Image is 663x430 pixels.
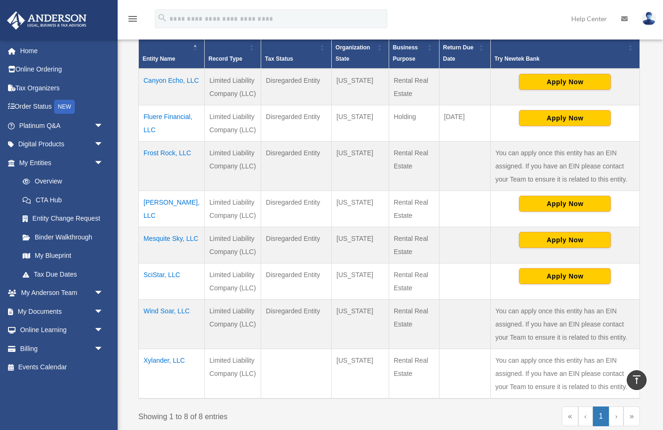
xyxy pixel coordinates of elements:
[332,191,389,227] td: [US_STATE]
[127,16,138,24] a: menu
[389,191,439,227] td: Rental Real Estate
[13,247,113,265] a: My Blueprint
[627,370,647,390] a: vertical_align_top
[261,142,332,191] td: Disregarded Entity
[631,374,642,385] i: vertical_align_top
[13,265,113,284] a: Tax Due Dates
[7,302,118,321] a: My Documentsarrow_drop_down
[389,227,439,263] td: Rental Real Estate
[389,105,439,142] td: Holding
[54,100,75,114] div: NEW
[139,263,205,300] td: SciStar, LLC
[389,263,439,300] td: Rental Real Estate
[332,300,389,349] td: [US_STATE]
[332,69,389,105] td: [US_STATE]
[261,227,332,263] td: Disregarded Entity
[205,227,261,263] td: Limited Liability Company (LLC)
[490,349,639,399] td: You can apply once this entity has an EIN assigned. If you have an EIN please contact your Team t...
[642,12,656,25] img: User Pic
[332,105,389,142] td: [US_STATE]
[443,33,474,62] span: Federal Return Due Date
[261,27,332,69] th: Tax Status: Activate to sort
[332,227,389,263] td: [US_STATE]
[139,142,205,191] td: Frost Rock, LLC
[143,56,175,62] span: Entity Name
[94,284,113,303] span: arrow_drop_down
[4,11,89,30] img: Anderson Advisors Platinum Portal
[519,232,611,248] button: Apply Now
[261,263,332,300] td: Disregarded Entity
[519,196,611,212] button: Apply Now
[7,60,118,79] a: Online Ordering
[562,406,578,426] a: First
[139,227,205,263] td: Mesquite Sky, LLC
[490,142,639,191] td: You can apply once this entity has an EIN assigned. If you have an EIN please contact your Team t...
[205,27,261,69] th: Record Type: Activate to sort
[208,56,242,62] span: Record Type
[13,209,113,228] a: Entity Change Request
[127,13,138,24] i: menu
[94,116,113,135] span: arrow_drop_down
[519,268,611,284] button: Apply Now
[389,27,439,69] th: Business Purpose: Activate to sort
[139,105,205,142] td: Fluere Financial, LLC
[139,300,205,349] td: Wind Soar, LLC
[205,300,261,349] td: Limited Liability Company (LLC)
[495,53,625,64] div: Try Newtek Bank
[389,349,439,399] td: Rental Real Estate
[94,302,113,321] span: arrow_drop_down
[94,153,113,173] span: arrow_drop_down
[7,79,118,97] a: Tax Organizers
[7,153,113,172] a: My Entitiesarrow_drop_down
[205,349,261,399] td: Limited Liability Company (LLC)
[7,116,118,135] a: Platinum Q&Aarrow_drop_down
[393,44,418,62] span: Business Purpose
[7,358,118,377] a: Events Calendar
[157,13,168,23] i: search
[7,284,118,303] a: My Anderson Teamarrow_drop_down
[138,406,382,423] div: Showing 1 to 8 of 8 entries
[439,27,490,69] th: Federal Return Due Date: Activate to sort
[389,142,439,191] td: Rental Real Estate
[261,69,332,105] td: Disregarded Entity
[205,191,261,227] td: Limited Liability Company (LLC)
[7,321,118,340] a: Online Learningarrow_drop_down
[7,41,118,60] a: Home
[439,105,490,142] td: [DATE]
[490,27,639,69] th: Try Newtek Bank : Activate to sort
[332,349,389,399] td: [US_STATE]
[265,56,293,62] span: Tax Status
[261,191,332,227] td: Disregarded Entity
[332,142,389,191] td: [US_STATE]
[519,110,611,126] button: Apply Now
[7,97,118,117] a: Order StatusNEW
[94,321,113,340] span: arrow_drop_down
[205,105,261,142] td: Limited Liability Company (LLC)
[335,44,370,62] span: Organization State
[332,27,389,69] th: Organization State: Activate to sort
[389,300,439,349] td: Rental Real Estate
[205,69,261,105] td: Limited Liability Company (LLC)
[7,135,118,154] a: Digital Productsarrow_drop_down
[94,339,113,358] span: arrow_drop_down
[261,300,332,349] td: Disregarded Entity
[139,349,205,399] td: Xylander, LLC
[139,27,205,69] th: Entity Name: Activate to invert sorting
[332,263,389,300] td: [US_STATE]
[205,263,261,300] td: Limited Liability Company (LLC)
[490,300,639,349] td: You can apply once this entity has an EIN assigned. If you have an EIN please contact your Team t...
[389,69,439,105] td: Rental Real Estate
[139,69,205,105] td: Canyon Echo, LLC
[13,191,113,209] a: CTA Hub
[139,191,205,227] td: [PERSON_NAME], LLC
[519,74,611,90] button: Apply Now
[94,135,113,154] span: arrow_drop_down
[13,172,108,191] a: Overview
[7,339,118,358] a: Billingarrow_drop_down
[205,142,261,191] td: Limited Liability Company (LLC)
[261,105,332,142] td: Disregarded Entity
[13,228,113,247] a: Binder Walkthrough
